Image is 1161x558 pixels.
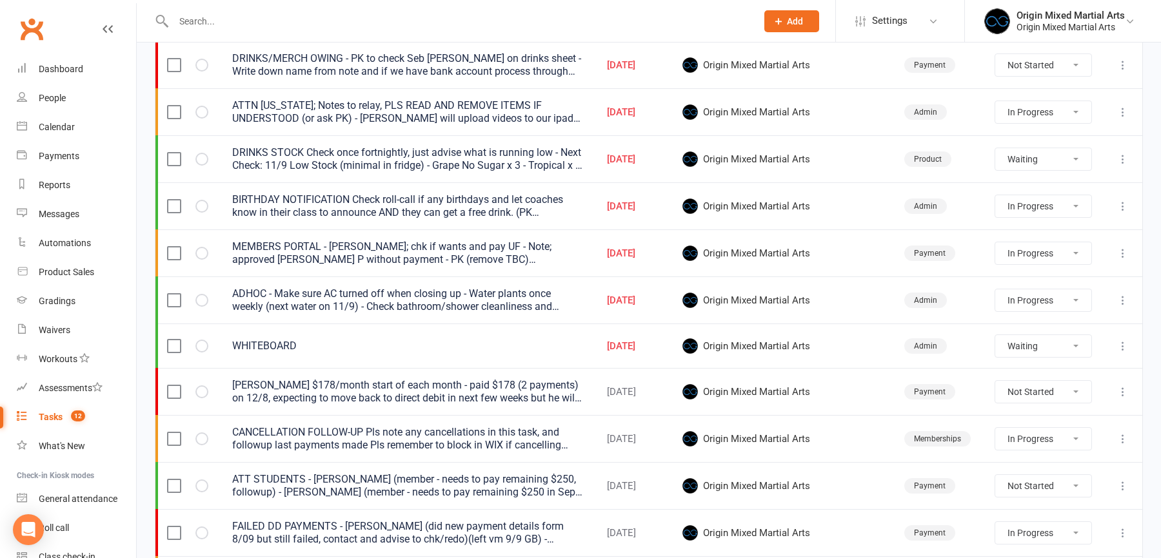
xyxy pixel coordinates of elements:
a: Messages [17,200,136,229]
div: Open Intercom Messenger [13,514,44,545]
div: Tasks [39,412,63,422]
a: Workouts [17,345,136,374]
div: Dashboard [39,64,83,74]
a: People [17,84,136,113]
a: Dashboard [17,55,136,84]
a: What's New [17,432,136,461]
div: Assessments [39,383,103,393]
div: Calendar [39,122,75,132]
span: 12 [71,410,85,421]
a: General attendance kiosk mode [17,485,136,514]
div: Payments [39,151,79,161]
div: Messages [39,209,79,219]
a: Calendar [17,113,136,142]
div: Roll call [39,523,69,533]
div: People [39,93,66,103]
div: What's New [39,441,85,451]
div: Workouts [39,354,77,364]
a: Automations [17,229,136,258]
a: Roll call [17,514,136,543]
a: Waivers [17,316,136,345]
a: Payments [17,142,136,171]
div: Gradings [39,296,75,306]
div: General attendance [39,494,117,504]
a: Clubworx [15,13,48,45]
a: Assessments [17,374,136,403]
a: Product Sales [17,258,136,287]
div: Product Sales [39,267,94,277]
div: Reports [39,180,70,190]
a: Tasks 12 [17,403,136,432]
div: Waivers [39,325,70,335]
a: Gradings [17,287,136,316]
div: Automations [39,238,91,248]
a: Reports [17,171,136,200]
